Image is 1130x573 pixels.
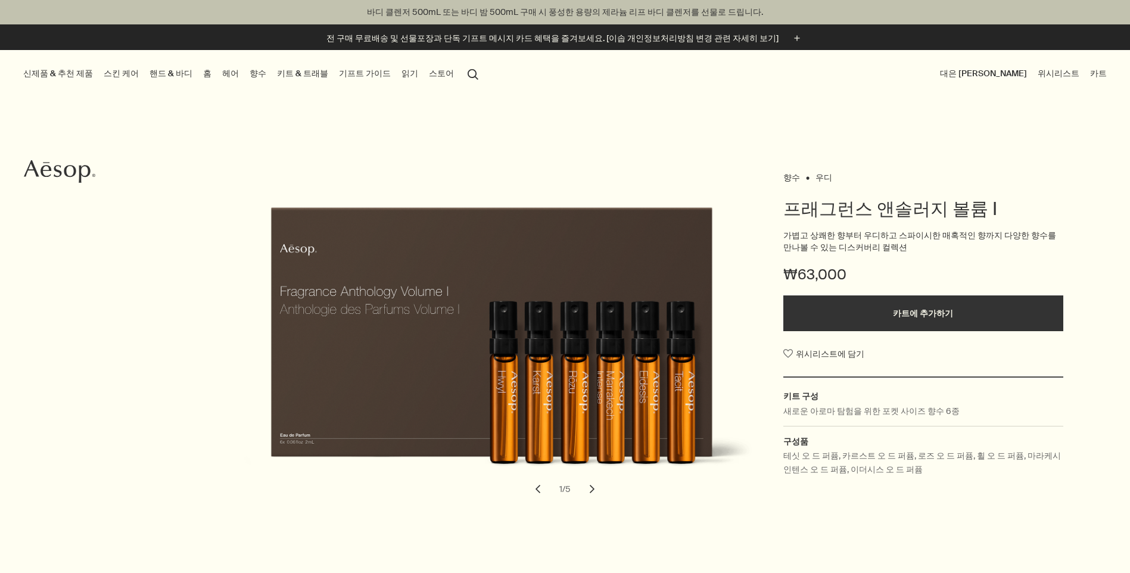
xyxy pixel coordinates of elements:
[21,66,95,82] button: 신제품 & 추천 제품
[12,6,1118,18] p: 바디 클렌저 500mL 또는 바디 밤 500mL 구매 시 풍성한 용량의 제라늄 리프 바디 클렌저를 선물로 드립니다.
[815,172,832,178] a: 우디
[247,66,269,82] a: 향수
[938,50,1109,98] nav: supplementary
[220,66,241,82] a: 헤어
[326,32,804,45] button: 전 구매 무료배송 및 선물포장과 단독 기프트 메시지 카드 혜택을 즐겨보세요. [이솝 개인정보처리방침 변경 관련 자세히 보기]
[275,66,331,82] a: 키트 & 트래블
[525,476,551,502] button: previous slide
[783,390,1063,403] h2: 키트 구성
[783,197,1063,221] h1: 프래그런스 앤솔러지 볼륨 I
[337,66,393,82] a: 기프트 가이드
[21,50,484,98] nav: primary
[783,172,800,178] a: 향수
[399,66,421,82] a: 읽기
[783,230,1063,253] p: 가볍고 상쾌한 향부터 우디하고 스파이시한 매혹적인 향까지 다양한 향수를 만나볼 수 있는 디스커버리 컬렉션
[21,157,98,189] a: Aesop
[783,343,864,365] button: 위시리스트에 담기
[783,449,1063,476] p: 테싯 오 드 퍼퓸, 카르스트 오 드 퍼퓸, 로즈 오 드 퍼퓸, 휠 오 드 퍼퓸, 마라케시 인텐스 오 드 퍼퓸, 이더시스 오 드 퍼퓸
[783,435,1063,448] h2: 구성품
[1088,66,1109,82] button: 카트
[94,169,754,502] div: 프래그런스 앤솔러지 볼륨 I
[326,32,779,45] p: 전 구매 무료배송 및 선물포장과 단독 기프트 메시지 카드 혜택을 즐겨보세요. [이솝 개인정보처리방침 변경 관련 자세히 보기]
[783,404,960,418] p: 새로운 아로마 탐험을 위한 포켓 사이즈 향수 6종
[101,66,141,82] a: 스킨 케어
[579,476,605,502] button: next slide
[938,66,1029,82] button: 대은 [PERSON_NAME]
[783,265,846,284] span: ₩63,000
[462,62,484,85] button: 검색창 열기
[427,66,456,82] button: 스토어
[244,169,768,487] img: Back of Fragrance Anthology gift box
[147,66,195,82] a: 핸드 & 바디
[24,160,95,183] svg: Aesop
[201,66,214,82] a: 홈
[1035,66,1082,82] a: 위시리스트
[783,295,1063,331] button: 카트에 추가하기 - ₩63,000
